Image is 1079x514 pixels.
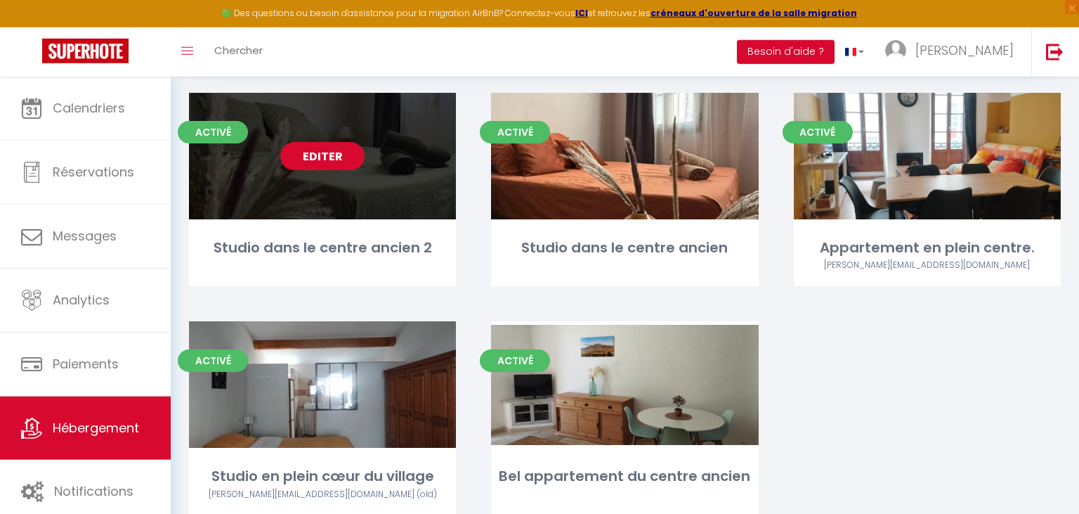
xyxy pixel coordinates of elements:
[885,40,906,61] img: ...
[189,488,456,501] div: Airbnb
[53,355,119,373] span: Paiements
[53,99,125,117] span: Calendriers
[178,121,248,143] span: Activé
[915,41,1014,59] span: [PERSON_NAME]
[214,43,263,58] span: Chercher
[794,237,1061,259] div: Appartement en plein centre.
[280,142,365,170] a: Editer
[794,259,1061,272] div: Airbnb
[204,27,273,77] a: Chercher
[480,349,550,372] span: Activé
[42,39,129,63] img: Super Booking
[783,121,853,143] span: Activé
[53,291,110,309] span: Analytics
[1046,43,1064,60] img: logout
[650,7,857,19] a: créneaux d'ouverture de la salle migration
[53,227,117,245] span: Messages
[737,40,835,64] button: Besoin d'aide ?
[189,237,456,259] div: Studio dans le centre ancien 2
[491,465,758,487] div: Bel appartement du centre ancien
[11,6,53,48] button: Ouvrir le widget de chat LiveChat
[53,163,134,181] span: Réservations
[178,349,248,372] span: Activé
[575,7,588,19] a: ICI
[1019,451,1068,503] iframe: Chat
[875,27,1031,77] a: ... [PERSON_NAME]
[189,465,456,487] div: Studio en plein cœur du village
[480,121,550,143] span: Activé
[491,237,758,259] div: Studio dans le centre ancien
[54,482,133,500] span: Notifications
[53,419,139,437] span: Hébergement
